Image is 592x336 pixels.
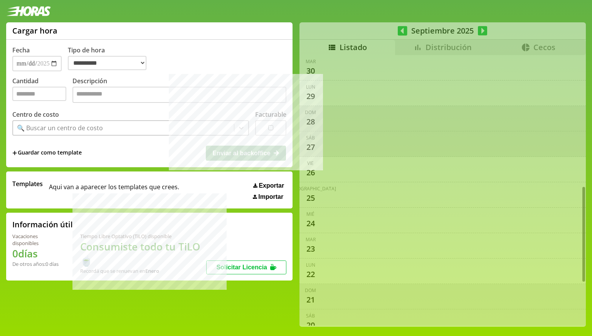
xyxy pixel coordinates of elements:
span: +Guardar como template [12,149,82,157]
button: Exportar [251,182,286,190]
label: Tipo de hora [68,46,153,71]
label: Fecha [12,46,30,54]
button: Solicitar Licencia [206,260,286,274]
img: logotipo [6,6,51,16]
h1: 0 días [12,247,62,260]
div: 🔍 Buscar un centro de costo [17,124,103,132]
div: Vacaciones disponibles [12,233,62,247]
h2: Información útil [12,219,73,230]
span: Solicitar Licencia [216,264,267,270]
div: Tiempo Libre Optativo (TiLO) disponible [80,233,206,240]
label: Facturable [255,110,286,119]
label: Descripción [72,77,286,105]
div: De otros años: 0 días [12,260,62,267]
b: Enero [145,267,159,274]
textarea: Descripción [72,87,286,103]
input: Cantidad [12,87,66,101]
span: Exportar [259,182,284,189]
span: Importar [258,193,283,200]
span: Templates [12,180,43,188]
h1: Consumiste todo tu TiLO 🍵 [80,240,206,267]
span: Aqui van a aparecer los templates que crees. [49,180,179,200]
label: Centro de costo [12,110,59,119]
select: Tipo de hora [68,56,146,70]
div: Recordá que se renuevan en [80,267,206,274]
label: Cantidad [12,77,72,105]
span: + [12,149,17,157]
h1: Cargar hora [12,25,57,36]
